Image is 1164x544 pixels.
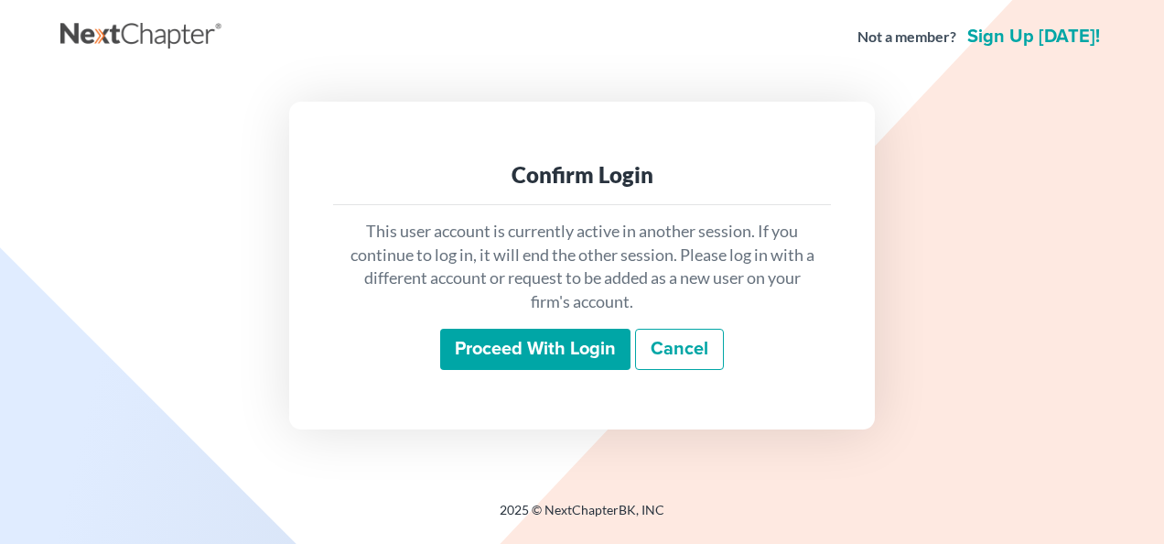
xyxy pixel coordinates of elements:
[857,27,956,48] strong: Not a member?
[964,27,1104,46] a: Sign up [DATE]!
[348,160,816,190] div: Confirm Login
[440,329,630,371] input: Proceed with login
[635,329,724,371] a: Cancel
[348,220,816,314] p: This user account is currently active in another session. If you continue to log in, it will end ...
[60,501,1104,534] div: 2025 © NextChapterBK, INC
